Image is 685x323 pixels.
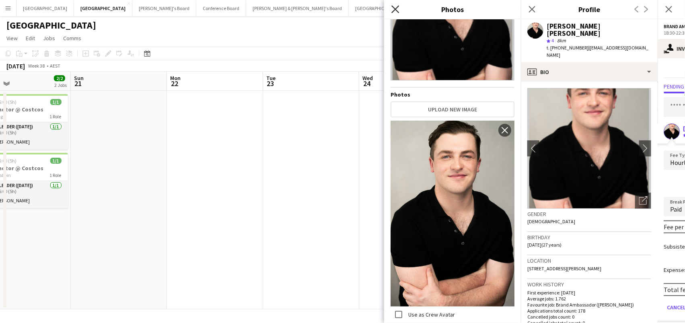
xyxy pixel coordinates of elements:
[74,74,84,82] span: Sun
[26,35,35,42] span: Edit
[527,281,651,288] h3: Work history
[132,0,196,16] button: [PERSON_NAME]'s Board
[527,308,651,314] p: Applications total count: 178
[527,290,651,296] p: First experience: [DATE]
[196,0,246,16] button: Conference Board
[527,234,651,241] h3: Birthday
[16,0,74,16] button: [GEOGRAPHIC_DATA]
[527,218,575,224] span: [DEMOGRAPHIC_DATA]
[527,210,651,218] h3: Gender
[527,88,651,209] img: Crew avatar or photo
[50,158,62,164] span: 1/1
[43,35,55,42] span: Jobs
[521,4,658,14] h3: Profile
[246,0,349,16] button: [PERSON_NAME] & [PERSON_NAME]'s Board
[6,35,18,42] span: View
[664,84,685,89] span: Pending
[73,79,84,88] span: 21
[6,62,25,70] div: [DATE]
[50,99,62,105] span: 1/1
[361,79,373,88] span: 24
[50,113,62,119] span: 1 Role
[547,23,651,37] div: [PERSON_NAME] [PERSON_NAME]
[3,33,21,43] a: View
[27,63,47,69] span: Week 38
[527,296,651,302] p: Average jobs: 1.762
[265,79,276,88] span: 23
[169,79,181,88] span: 22
[40,33,58,43] a: Jobs
[547,45,588,51] span: t. [PHONE_NUMBER]
[50,172,62,178] span: 1 Role
[521,62,658,82] div: Bio
[362,74,373,82] span: Wed
[527,302,651,308] p: Favourite job: Brand Ambassador ([PERSON_NAME])
[349,0,444,16] button: [GEOGRAPHIC_DATA]/Gold Coast Winter
[527,314,651,320] p: Cancelled jobs count: 0
[50,63,60,69] div: AEST
[266,74,276,82] span: Tue
[555,37,568,43] span: 8km
[391,101,514,117] button: Upload new image
[527,257,651,264] h3: Location
[547,45,648,58] span: | [EMAIL_ADDRESS][DOMAIN_NAME]
[54,82,67,88] div: 2 Jobs
[54,75,65,81] span: 2/2
[391,121,514,307] img: Crew photo 990609
[74,0,132,16] button: [GEOGRAPHIC_DATA]
[671,205,682,213] span: Paid
[407,311,455,318] label: Use as Crew Avatar
[63,35,81,42] span: Comms
[527,265,601,272] span: [STREET_ADDRESS][PERSON_NAME]
[23,33,38,43] a: Edit
[60,33,84,43] a: Comms
[527,242,562,248] span: [DATE] (27 years)
[635,193,651,209] div: Open photos pop-in
[391,91,514,98] h4: Photos
[6,19,96,31] h1: [GEOGRAPHIC_DATA]
[170,74,181,82] span: Mon
[551,37,554,43] span: 4
[384,4,521,14] h3: Photos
